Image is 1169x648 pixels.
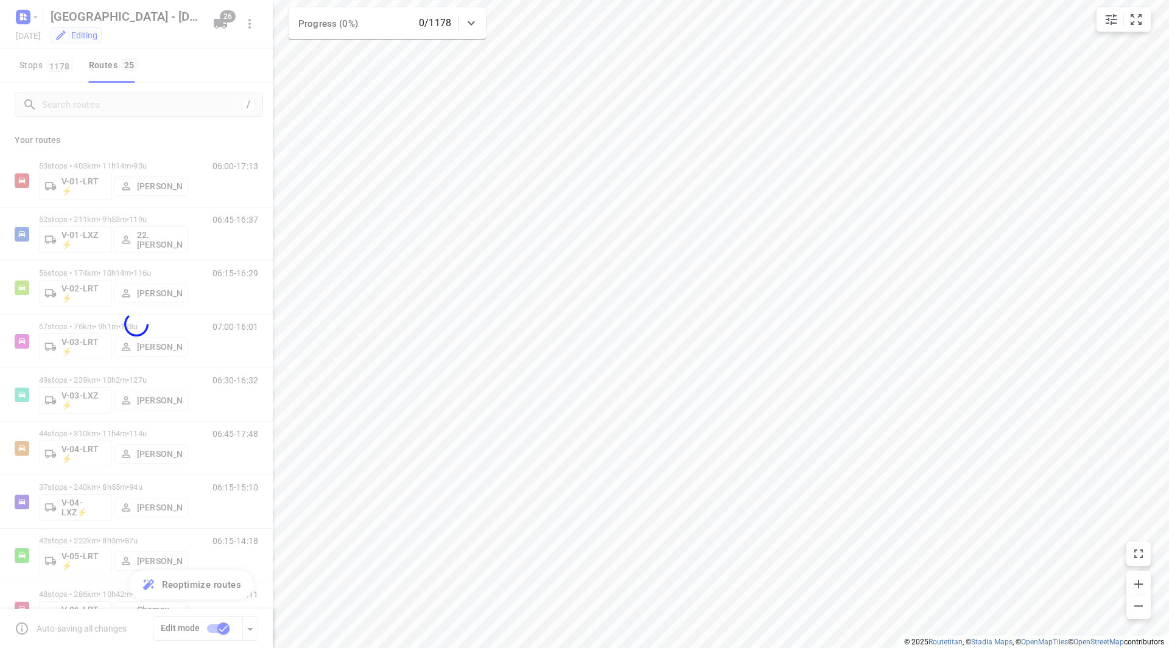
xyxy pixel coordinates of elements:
[971,638,1013,646] a: Stadia Maps
[1124,7,1148,32] button: Fit zoom
[298,18,358,29] span: Progress (0%)
[1073,638,1124,646] a: OpenStreetMap
[1021,638,1068,646] a: OpenMapTiles
[1099,7,1123,32] button: Map settings
[289,7,486,39] div: Progress (0%)0/1178
[904,638,1164,646] li: © 2025 , © , © © contributors
[929,638,963,646] a: Routetitan
[1097,7,1151,32] div: small contained button group
[419,16,451,30] p: 0/1178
